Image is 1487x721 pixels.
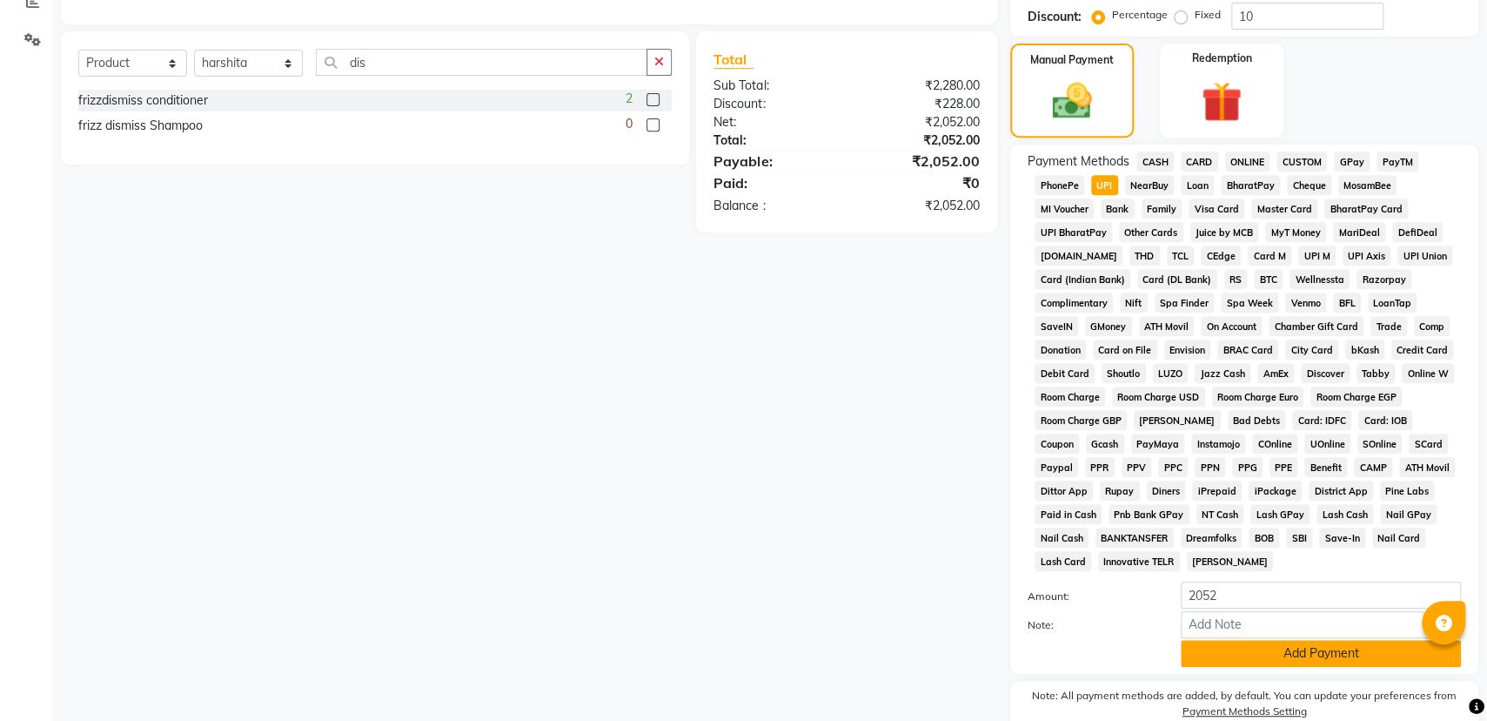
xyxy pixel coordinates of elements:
[1399,457,1455,477] span: ATH Movil
[1191,434,1245,454] span: Instamojo
[1102,363,1146,383] span: Shoutlo
[1195,363,1250,383] span: Jazz Cash
[847,95,993,113] div: ₹228.00
[1155,293,1215,313] span: Spa Finder
[1286,528,1312,548] span: SBI
[1139,316,1195,336] span: ATH Movil
[1131,434,1185,454] span: PayMaya
[1181,582,1461,609] input: Amount
[1085,457,1115,477] span: PPR
[1380,504,1437,524] span: Nail GPay
[1112,7,1168,23] label: Percentage
[1228,410,1286,430] span: Bad Debts
[1015,589,1168,604] label: Amount:
[1201,246,1241,266] span: CEdge
[700,77,847,95] div: Sub Total:
[1035,175,1084,195] span: PhonePe
[1167,246,1195,266] span: TCL
[1158,457,1188,477] span: PPC
[1181,175,1214,195] span: Loan
[1035,434,1079,454] span: Coupon
[1358,410,1412,430] span: Card: IOB
[316,49,647,76] input: Search or Scan
[1035,222,1112,242] span: UPI BharatPay
[1368,293,1417,313] span: LoanTap
[1301,363,1350,383] span: Discover
[1285,340,1338,360] span: City Card
[1212,387,1304,407] span: Room Charge Euro
[1298,246,1336,266] span: UPI M
[700,151,847,172] div: Payable:
[1035,410,1127,430] span: Room Charge GBP
[78,117,203,135] div: frizz dismiss Shampoo
[1100,481,1140,501] span: Rupay
[1119,222,1183,242] span: Other Cards
[1309,481,1373,501] span: District App
[1357,434,1403,454] span: SOnline
[1093,340,1157,360] span: Card on File
[1292,410,1351,430] span: Card: IDFC
[1248,246,1291,266] span: Card M
[1122,457,1152,477] span: PPV
[1195,7,1221,23] label: Fixed
[1354,457,1392,477] span: CAMP
[1190,222,1259,242] span: Juice by MCB
[1187,551,1274,571] span: [PERSON_NAME]
[1085,316,1132,336] span: GMoney
[1040,78,1103,124] img: _cash.svg
[1370,316,1407,336] span: Trade
[713,51,754,69] span: Total
[1120,293,1148,313] span: Nift
[847,172,993,193] div: ₹0
[1035,481,1093,501] span: Dittor App
[1181,152,1218,172] span: CARD
[1109,504,1189,524] span: Pnb Bank GPay
[1164,340,1211,360] span: Envision
[1137,269,1217,289] span: Card (DL Bank)
[1015,617,1168,633] label: Note:
[1257,363,1294,383] span: AmEx
[1153,363,1189,383] span: LUZO
[1304,457,1347,477] span: Benefit
[1035,199,1094,219] span: MI Voucher
[847,77,993,95] div: ₹2,280.00
[1191,51,1251,66] label: Redemption
[1221,175,1280,195] span: BharatPay
[1196,504,1244,524] span: NT Cash
[1334,152,1370,172] span: GPay
[1035,340,1086,360] span: Donation
[1030,52,1114,68] label: Manual Payment
[1224,269,1248,289] span: RS
[1112,387,1205,407] span: Room Charge USD
[1182,704,1306,719] label: Payment Methods Setting
[1028,8,1082,26] div: Discount:
[1035,504,1102,524] span: Paid in Cash
[1285,293,1326,313] span: Venmo
[1192,481,1242,501] span: iPrepaid
[1392,222,1443,242] span: DefiDeal
[847,113,993,131] div: ₹2,052.00
[1319,528,1365,548] span: Save-In
[1221,293,1278,313] span: Spa Week
[1324,199,1408,219] span: BharatPay Card
[1409,434,1448,454] span: SCard
[1250,504,1309,524] span: Lash GPay
[1338,175,1397,195] span: MosamBee
[1252,434,1297,454] span: COnline
[1333,293,1361,313] span: BFL
[1086,434,1124,454] span: Gcash
[1345,340,1384,360] span: bKash
[1316,504,1373,524] span: Lash Cash
[1035,551,1091,571] span: Lash Card
[1035,363,1095,383] span: Debit Card
[1287,175,1331,195] span: Cheque
[1201,316,1262,336] span: On Account
[1142,199,1182,219] span: Family
[1134,410,1221,430] span: [PERSON_NAME]
[1098,551,1180,571] span: Innovative TELR
[1356,269,1411,289] span: Razorpay
[847,131,993,150] div: ₹2,052.00
[1217,340,1278,360] span: BRAC Card
[1414,316,1450,336] span: Comp
[1310,387,1402,407] span: Room Charge EGP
